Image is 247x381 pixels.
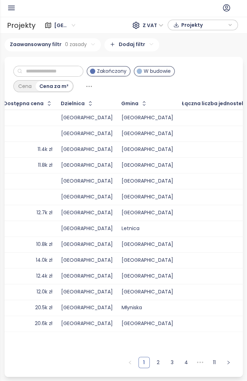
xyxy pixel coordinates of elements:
div: [GEOGRAPHIC_DATA] [61,257,113,263]
div: [GEOGRAPHIC_DATA] [122,289,173,295]
div: Zaawansowany filtr [5,38,101,51]
div: Łączna liczba jednostek [182,101,245,106]
div: 10.8k zł [36,241,52,248]
span: W budowie [144,67,171,75]
div: [GEOGRAPHIC_DATA] [122,273,173,279]
div: [GEOGRAPHIC_DATA] [61,162,113,169]
div: 11.4k zł [38,146,52,153]
div: 12.0k zł [37,289,52,295]
div: [GEOGRAPHIC_DATA] [122,210,173,216]
div: [GEOGRAPHIC_DATA] [122,146,173,153]
a: 1 [139,357,149,368]
div: [GEOGRAPHIC_DATA] [61,289,113,295]
div: 20.5k zł [35,305,52,311]
div: [GEOGRAPHIC_DATA] [122,320,173,327]
div: 20.6k zł [35,320,52,327]
li: 4 [181,357,192,368]
span: Gdańsk [54,20,75,31]
div: Gmina [121,101,138,106]
div: 12.4k zł [36,273,52,279]
span: left [128,360,132,364]
li: 1 [138,357,150,368]
div: [GEOGRAPHIC_DATA] [61,210,113,216]
div: 14.0k zł [36,257,52,263]
div: [GEOGRAPHIC_DATA] [122,241,173,248]
li: Następna strona [223,357,234,368]
div: [GEOGRAPHIC_DATA] [61,273,113,279]
div: [GEOGRAPHIC_DATA] [61,226,113,232]
li: Poprzednia strona [124,357,136,368]
div: 12.7k zł [37,210,52,216]
div: [GEOGRAPHIC_DATA] [61,146,113,153]
span: 0 zasady [65,40,87,48]
div: Letnica [122,226,139,232]
div: Dzielnica [61,101,85,106]
span: right [226,360,230,364]
button: right [223,357,234,368]
div: [GEOGRAPHIC_DATA] [122,194,173,200]
div: [GEOGRAPHIC_DATA] [122,131,173,137]
li: 3 [167,357,178,368]
li: 11 [209,357,220,368]
div: [GEOGRAPHIC_DATA] [122,115,173,121]
span: Z VAT [143,20,163,31]
a: 11 [209,357,220,368]
div: Cena [14,81,35,91]
li: 2 [152,357,164,368]
div: [GEOGRAPHIC_DATA] [122,178,173,184]
div: Cena za m² [35,81,72,91]
div: Młyniska [122,305,142,311]
div: 11.8k zł [38,162,52,169]
div: [GEOGRAPHIC_DATA] [61,305,113,311]
div: Dostępna cena [4,101,44,106]
button: left [124,357,136,368]
span: Zakończony [97,67,126,75]
div: Projekty [7,19,35,31]
div: button [171,20,234,30]
div: [GEOGRAPHIC_DATA] [122,162,173,169]
a: 2 [153,357,163,368]
div: [GEOGRAPHIC_DATA] [61,115,113,121]
span: Projekty [181,20,226,30]
a: 4 [181,357,191,368]
li: Następne 5 stron [195,357,206,368]
div: [GEOGRAPHIC_DATA] [61,194,113,200]
div: [GEOGRAPHIC_DATA] [61,131,113,137]
div: [GEOGRAPHIC_DATA] [61,241,113,248]
div: [GEOGRAPHIC_DATA] [61,178,113,184]
div: [GEOGRAPHIC_DATA] [61,320,113,327]
span: ••• [195,357,206,368]
div: [GEOGRAPHIC_DATA] [122,257,173,263]
div: Dodaj filtr [104,38,159,51]
a: 3 [167,357,177,368]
